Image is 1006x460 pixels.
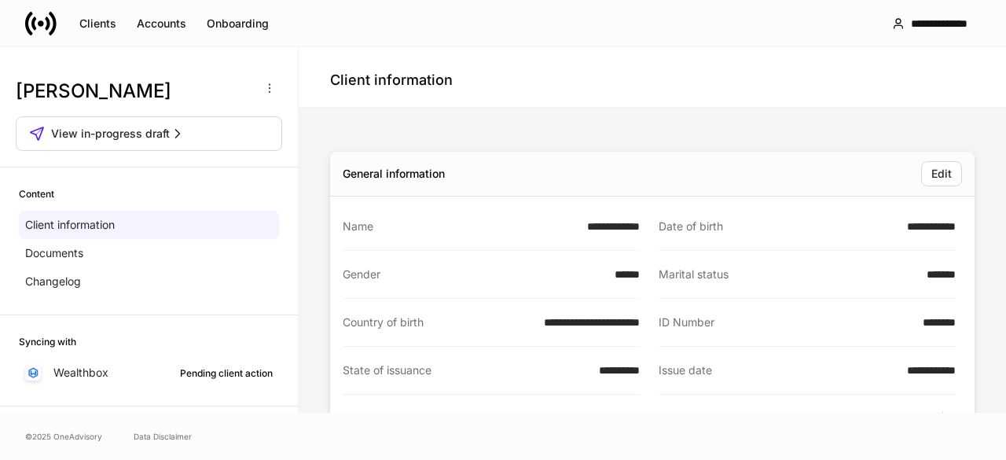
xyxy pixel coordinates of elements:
[196,11,279,36] button: Onboarding
[659,315,913,330] div: ID Number
[343,315,534,330] div: Country of birth
[25,217,115,233] p: Client information
[19,359,279,387] a: WealthboxPending client action
[25,274,81,289] p: Changelog
[53,365,108,381] p: Wealthbox
[207,16,269,31] div: Onboarding
[79,16,116,31] div: Clients
[127,11,196,36] button: Accounts
[25,430,102,443] span: © 2025 OneAdvisory
[19,211,279,239] a: Client information
[25,245,83,261] p: Documents
[19,334,76,349] h6: Syncing with
[659,362,898,378] div: Issue date
[51,126,170,142] span: View in-progress draft
[921,161,962,186] button: Edit
[134,430,192,443] a: Data Disclaimer
[19,186,54,201] h6: Content
[659,267,917,282] div: Marital status
[16,116,282,151] button: View in-progress draft
[330,71,453,90] h4: Client information
[137,16,186,31] div: Accounts
[659,219,898,234] div: Date of birth
[659,410,879,426] div: Social security number
[19,267,279,296] a: Changelog
[343,267,605,282] div: Gender
[343,219,578,234] div: Name
[16,79,251,104] h3: [PERSON_NAME]
[180,366,273,381] div: Pending client action
[343,166,445,182] div: General information
[343,362,589,378] div: State of issuance
[343,410,582,426] div: Expiration date
[69,11,127,36] button: Clients
[19,239,279,267] a: Documents
[931,166,952,182] div: Edit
